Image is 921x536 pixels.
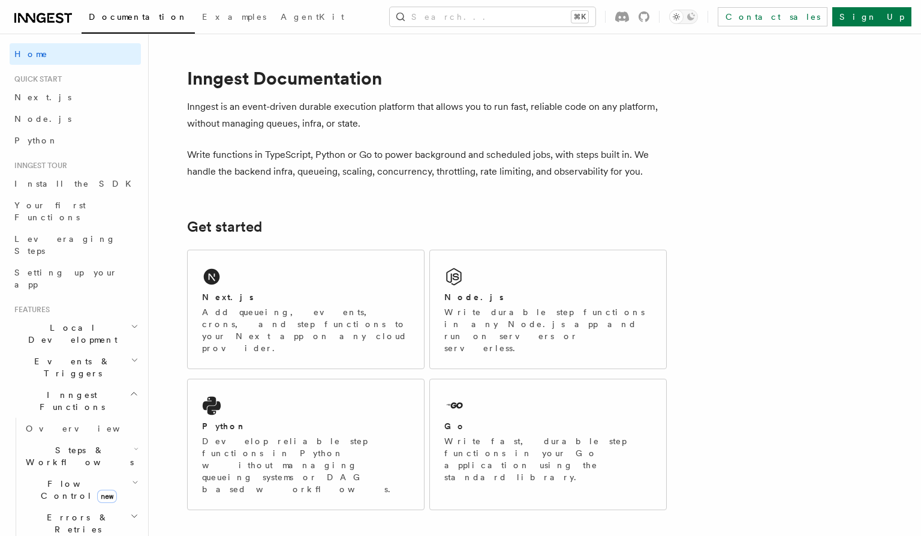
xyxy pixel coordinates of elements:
[202,420,246,432] h2: Python
[10,86,141,108] a: Next.js
[390,7,595,26] button: Search...⌘K
[14,136,58,145] span: Python
[26,424,149,433] span: Overview
[718,7,827,26] a: Contact sales
[10,351,141,384] button: Events & Triggers
[21,439,141,473] button: Steps & Workflows
[10,173,141,194] a: Install the SDK
[14,234,116,256] span: Leveraging Steps
[444,291,504,303] h2: Node.js
[10,161,67,170] span: Inngest tour
[14,268,118,289] span: Setting up your app
[21,511,130,535] span: Errors & Retries
[10,389,130,413] span: Inngest Functions
[10,262,141,295] a: Setting up your app
[10,322,131,346] span: Local Development
[10,108,141,130] a: Node.js
[669,10,698,24] button: Toggle dark mode
[429,250,667,369] a: Node.jsWrite durable step functions in any Node.js app and run on servers or serverless.
[281,12,344,22] span: AgentKit
[187,250,425,369] a: Next.jsAdd queueing, events, crons, and step functions to your Next app on any cloud provider.
[187,146,667,180] p: Write functions in TypeScript, Python or Go to power background and scheduled jobs, with steps bu...
[195,4,273,32] a: Examples
[82,4,195,34] a: Documentation
[187,67,667,89] h1: Inngest Documentation
[187,218,262,235] a: Get started
[10,355,131,379] span: Events & Triggers
[444,420,466,432] h2: Go
[273,4,351,32] a: AgentKit
[202,291,254,303] h2: Next.js
[10,384,141,418] button: Inngest Functions
[10,305,50,315] span: Features
[14,48,48,60] span: Home
[14,200,86,222] span: Your first Functions
[21,418,141,439] a: Overview
[202,12,266,22] span: Examples
[89,12,188,22] span: Documentation
[14,114,71,124] span: Node.js
[10,228,141,262] a: Leveraging Steps
[10,194,141,228] a: Your first Functions
[187,379,425,510] a: PythonDevelop reliable step functions in Python without managing queueing systems or DAG based wo...
[202,435,410,495] p: Develop reliable step functions in Python without managing queueing systems or DAG based workflows.
[21,444,134,468] span: Steps & Workflows
[14,179,139,188] span: Install the SDK
[571,11,588,23] kbd: ⌘K
[202,306,410,354] p: Add queueing, events, crons, and step functions to your Next app on any cloud provider.
[10,130,141,151] a: Python
[187,98,667,132] p: Inngest is an event-driven durable execution platform that allows you to run fast, reliable code ...
[21,478,132,502] span: Flow Control
[10,43,141,65] a: Home
[832,7,911,26] a: Sign Up
[14,92,71,102] span: Next.js
[444,306,652,354] p: Write durable step functions in any Node.js app and run on servers or serverless.
[444,435,652,483] p: Write fast, durable step functions in your Go application using the standard library.
[10,74,62,84] span: Quick start
[21,473,141,507] button: Flow Controlnew
[97,490,117,503] span: new
[429,379,667,510] a: GoWrite fast, durable step functions in your Go application using the standard library.
[10,317,141,351] button: Local Development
